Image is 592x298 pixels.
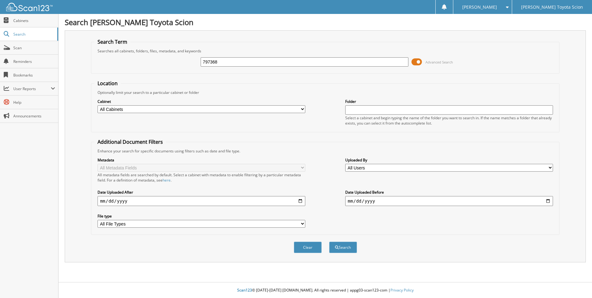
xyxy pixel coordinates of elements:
[13,32,54,37] span: Search
[94,148,556,154] div: Enhance your search for specific documents using filters such as date and file type.
[390,287,414,293] a: Privacy Policy
[98,99,305,104] label: Cabinet
[13,18,55,23] span: Cabinets
[237,287,252,293] span: Scan123
[65,17,586,27] h1: Search [PERSON_NAME] Toyota Scion
[163,177,171,183] a: here
[94,90,556,95] div: Optionally limit your search to a particular cabinet or folder
[345,157,553,163] label: Uploaded By
[98,190,305,195] label: Date Uploaded After
[462,5,497,9] span: [PERSON_NAME]
[98,196,305,206] input: start
[521,5,583,9] span: [PERSON_NAME] Toyota Scion
[345,190,553,195] label: Date Uploaded Before
[294,242,322,253] button: Clear
[13,100,55,105] span: Help
[425,60,453,64] span: Advanced Search
[13,45,55,50] span: Scan
[13,86,51,91] span: User Reports
[98,213,305,219] label: File type
[345,115,553,126] div: Select a cabinet and begin typing the name of the folder you want to search in. If the name match...
[94,48,556,54] div: Searches all cabinets, folders, files, metadata, and keywords
[94,80,121,87] legend: Location
[329,242,357,253] button: Search
[94,138,166,145] legend: Additional Document Filters
[94,38,130,45] legend: Search Term
[6,3,53,11] img: scan123-logo-white.svg
[98,157,305,163] label: Metadata
[13,72,55,78] span: Bookmarks
[13,59,55,64] span: Reminders
[59,283,592,298] div: © [DATE]-[DATE] [DOMAIN_NAME]. All rights reserved | appg03-scan123-com |
[345,99,553,104] label: Folder
[561,268,592,298] iframe: Chat Widget
[13,113,55,119] span: Announcements
[345,196,553,206] input: end
[98,172,305,183] div: All metadata fields are searched by default. Select a cabinet with metadata to enable filtering b...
